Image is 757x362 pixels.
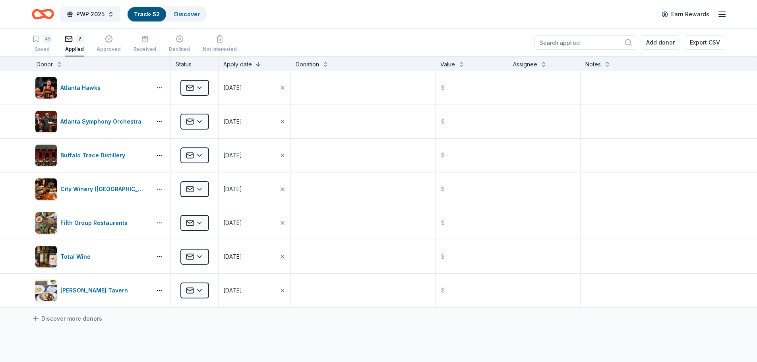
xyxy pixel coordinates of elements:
[223,252,242,261] div: [DATE]
[35,111,57,132] img: Image for Atlanta Symphony Orchestra
[60,184,148,194] div: City Winery ([GEOGRAPHIC_DATA])
[65,46,84,52] div: Applied
[35,77,57,99] img: Image for Atlanta Hawks
[223,60,252,69] div: Apply date
[219,240,290,273] button: [DATE]
[534,35,636,50] input: Search applied
[223,184,242,194] div: [DATE]
[35,212,57,234] img: Image for Fifth Group Restaurants
[35,279,148,302] button: Image for Marlow's Tavern[PERSON_NAME] Tavern
[35,280,57,301] img: Image for Marlow's Tavern
[35,246,148,268] button: Image for Total WineTotal Wine
[585,60,601,69] div: Notes
[35,178,57,200] img: Image for City Winery (Atlanta)
[223,117,242,126] div: [DATE]
[37,60,53,69] div: Donor
[60,83,104,93] div: Atlanta Hawks
[657,7,714,21] a: Earn Rewards
[60,151,128,160] div: Buffalo Trace Distillery
[223,286,242,295] div: [DATE]
[513,60,537,69] div: Assignee
[223,151,242,160] div: [DATE]
[60,218,131,228] div: Fifth Group Restaurants
[641,35,680,50] button: Add donor
[219,139,290,172] button: [DATE]
[223,83,242,93] div: [DATE]
[219,71,290,105] button: [DATE]
[296,60,319,69] div: Donation
[127,6,207,22] button: Track· 52Discover
[134,11,160,17] a: Track· 52
[97,46,121,52] div: Approved
[169,46,190,52] div: Declined
[440,60,455,69] div: Value
[134,46,156,52] div: Received
[60,286,131,295] div: [PERSON_NAME] Tavern
[32,314,102,323] a: Discover more donors
[35,77,148,99] button: Image for Atlanta HawksAtlanta Hawks
[219,172,290,206] button: [DATE]
[76,35,84,43] div: 7
[174,11,200,17] a: Discover
[35,246,57,267] img: Image for Total Wine
[219,274,290,307] button: [DATE]
[60,252,94,261] div: Total Wine
[35,110,148,133] button: Image for Atlanta Symphony OrchestraAtlanta Symphony Orchestra
[32,32,52,56] button: 45Saved
[65,32,84,56] button: 7Applied
[203,32,237,56] button: Not interested
[219,206,290,240] button: [DATE]
[219,105,290,138] button: [DATE]
[35,145,57,166] img: Image for Buffalo Trace Distillery
[76,10,105,19] span: PWP 2025
[35,178,148,200] button: Image for City Winery (Atlanta)City Winery ([GEOGRAPHIC_DATA])
[32,46,52,52] div: Saved
[35,212,148,234] button: Image for Fifth Group RestaurantsFifth Group Restaurants
[223,218,242,228] div: [DATE]
[35,144,148,166] button: Image for Buffalo Trace DistilleryBuffalo Trace Distillery
[203,46,237,52] div: Not interested
[60,6,120,22] button: PWP 2025
[169,32,190,56] button: Declined
[685,35,725,50] button: Export CSV
[171,56,219,71] div: Status
[32,5,54,23] a: Home
[97,32,121,56] button: Approved
[43,35,52,43] div: 45
[134,32,156,56] button: Received
[60,117,145,126] div: Atlanta Symphony Orchestra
